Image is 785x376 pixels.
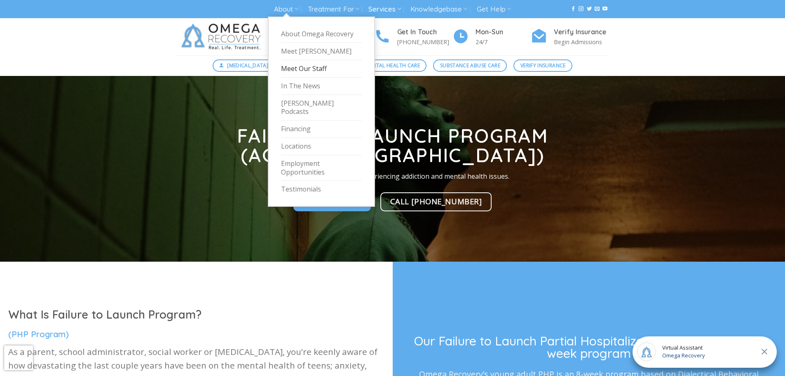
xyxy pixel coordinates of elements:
span: (PHP Program) [8,329,69,339]
a: Meet [PERSON_NAME] [281,43,362,60]
p: [PHONE_NUMBER] [397,37,452,47]
h3: Our Failure to Launch Partial Hospitalization Program is an 8-week program [412,335,765,359]
a: Meet Our Staff [281,60,362,78]
span: [MEDICAL_DATA] [227,61,268,69]
p: Designed for young adults experiencing addiction and mental health issues. [215,171,571,182]
a: Call [PHONE_NUMBER] [380,192,492,211]
a: Follow on YouTube [602,6,607,12]
h4: Mon-Sun [476,27,531,38]
a: Mental Health Care [359,59,426,72]
a: Follow on Twitter [587,6,592,12]
img: Omega Recovery [176,18,269,55]
a: [PERSON_NAME] Podcasts [281,95,362,121]
a: Substance Abuse Care [433,59,507,72]
span: Substance Abuse Care [440,61,500,69]
strong: Failure to Launch Program (Ages [DEMOGRAPHIC_DATA]) [237,124,548,167]
a: Services [368,2,401,17]
a: Testimonials [281,181,362,198]
span: Call [PHONE_NUMBER] [390,195,482,207]
a: About [274,2,298,17]
p: 24/7 [476,37,531,47]
span: Verify Insurance [520,61,566,69]
a: Follow on Instagram [579,6,583,12]
a: Locations [281,138,362,155]
a: Send us an email [595,6,600,12]
a: About Omega Recovery [281,26,362,43]
a: Knowledgebase [410,2,467,17]
a: Employment Opportunities [281,155,362,181]
h4: Verify Insurance [554,27,609,38]
a: Financing [281,121,362,138]
a: Verify Insurance Begin Admissions [531,27,609,47]
a: Follow on Facebook [571,6,576,12]
h4: Get In Touch [397,27,452,38]
a: [MEDICAL_DATA] [213,59,275,72]
h1: What Is Failure to Launch Program? [8,307,384,322]
a: Get Help [477,2,511,17]
span: Mental Health Care [366,61,420,69]
a: In The News [281,78,362,95]
a: Get Help NOw [293,192,371,211]
p: Begin Admissions [554,37,609,47]
a: Verify Insurance [513,59,572,72]
a: Treatment For [308,2,359,17]
span: Get Help NOw [303,196,362,208]
a: Get In Touch [PHONE_NUMBER] [374,27,452,47]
